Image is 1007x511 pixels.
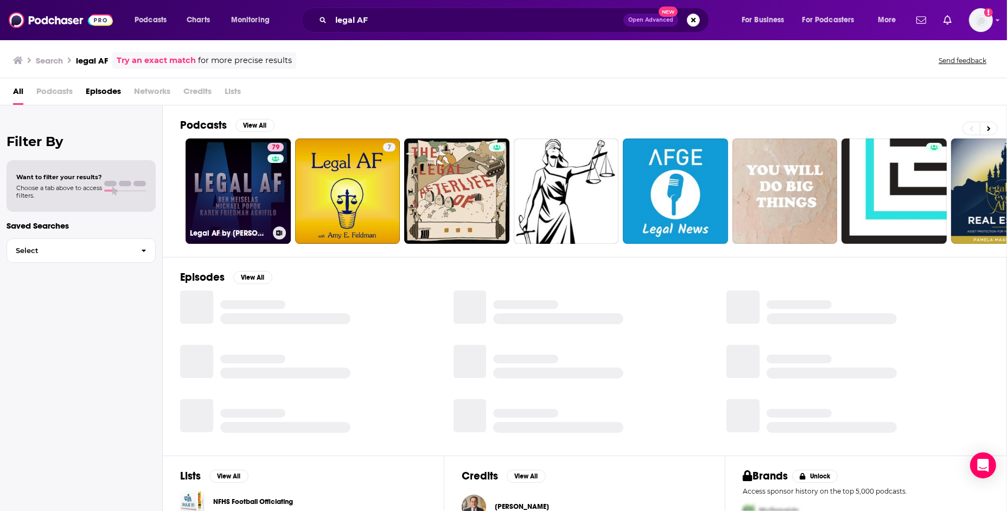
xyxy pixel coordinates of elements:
svg: Add a profile image [984,8,993,17]
span: 7 [387,142,391,153]
span: for more precise results [198,54,292,67]
a: 7 [383,143,396,152]
span: Want to filter your results? [16,173,102,181]
span: For Podcasters [802,12,855,28]
button: View All [209,470,248,483]
a: 79Legal AF by [PERSON_NAME] [186,138,291,244]
a: Try an exact match [117,54,196,67]
button: Show profile menu [969,8,993,32]
a: 79 [267,143,284,152]
span: 79 [272,142,279,153]
img: User Profile [969,8,993,32]
button: Select [7,238,156,263]
a: Nazir Afzal [495,502,549,511]
img: Podchaser - Follow, Share and Rate Podcasts [9,10,113,30]
span: New [659,7,678,17]
button: View All [235,119,275,132]
span: Lists [225,83,241,105]
button: open menu [870,11,910,29]
a: NFHS Football Officiating [213,496,293,508]
a: 7 [295,138,400,244]
p: Saved Searches [7,220,156,231]
span: Select [7,247,132,254]
span: Podcasts [36,83,73,105]
span: [PERSON_NAME] [495,502,549,511]
h3: Legal AF by [PERSON_NAME] [190,229,269,238]
button: View All [507,470,546,483]
input: Search podcasts, credits, & more... [331,11,623,29]
a: Episodes [86,83,121,105]
div: Search podcasts, credits, & more... [311,8,719,33]
h2: Lists [180,469,201,483]
h2: Episodes [180,270,225,284]
span: Podcasts [135,12,167,28]
span: More [878,12,896,28]
h3: Search [36,55,63,66]
a: EpisodesView All [180,270,272,284]
h2: Credits [462,469,498,483]
a: PodcastsView All [180,118,275,132]
span: Logged in as SimonElement [969,8,993,32]
span: Charts [187,12,210,28]
h2: Podcasts [180,118,227,132]
a: ListsView All [180,469,248,483]
button: Open AdvancedNew [623,14,678,27]
span: For Business [742,12,785,28]
span: Credits [183,83,212,105]
button: View All [233,271,272,284]
a: All [13,83,23,105]
button: Unlock [792,470,838,483]
span: Open Advanced [628,17,673,23]
div: Open Intercom Messenger [970,452,996,478]
a: Show notifications dropdown [939,11,956,29]
button: open menu [224,11,284,29]
a: Charts [180,11,216,29]
span: Monitoring [231,12,270,28]
button: open menu [734,11,798,29]
a: CreditsView All [462,469,546,483]
h2: Brands [743,469,788,483]
a: Show notifications dropdown [912,11,930,29]
button: open menu [127,11,181,29]
h2: Filter By [7,134,156,149]
button: Send feedback [935,56,990,65]
p: Access sponsor history on the top 5,000 podcasts. [743,487,989,495]
h3: legal AF [76,55,108,66]
button: open menu [795,11,870,29]
span: Networks [134,83,170,105]
span: Choose a tab above to access filters. [16,184,102,199]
